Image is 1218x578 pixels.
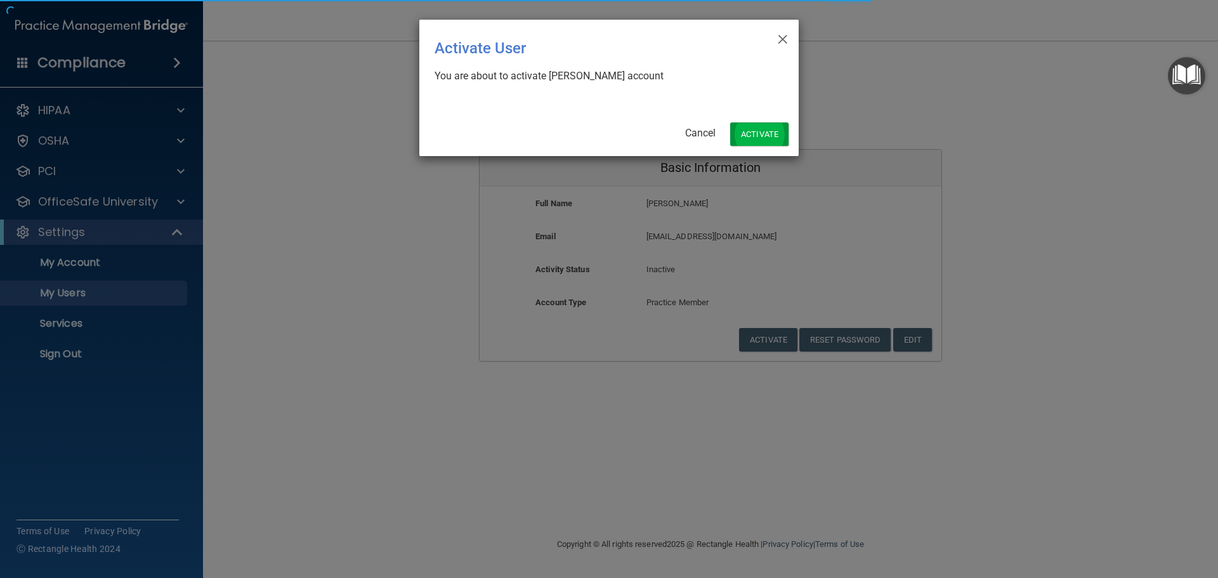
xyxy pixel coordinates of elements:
[1168,57,1205,95] button: Open Resource Center
[685,127,716,139] a: Cancel
[777,25,789,50] span: ×
[435,30,731,67] div: Activate User
[999,488,1203,539] iframe: Drift Widget Chat Controller
[730,122,789,146] button: Activate
[435,69,773,83] div: You are about to activate [PERSON_NAME] account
